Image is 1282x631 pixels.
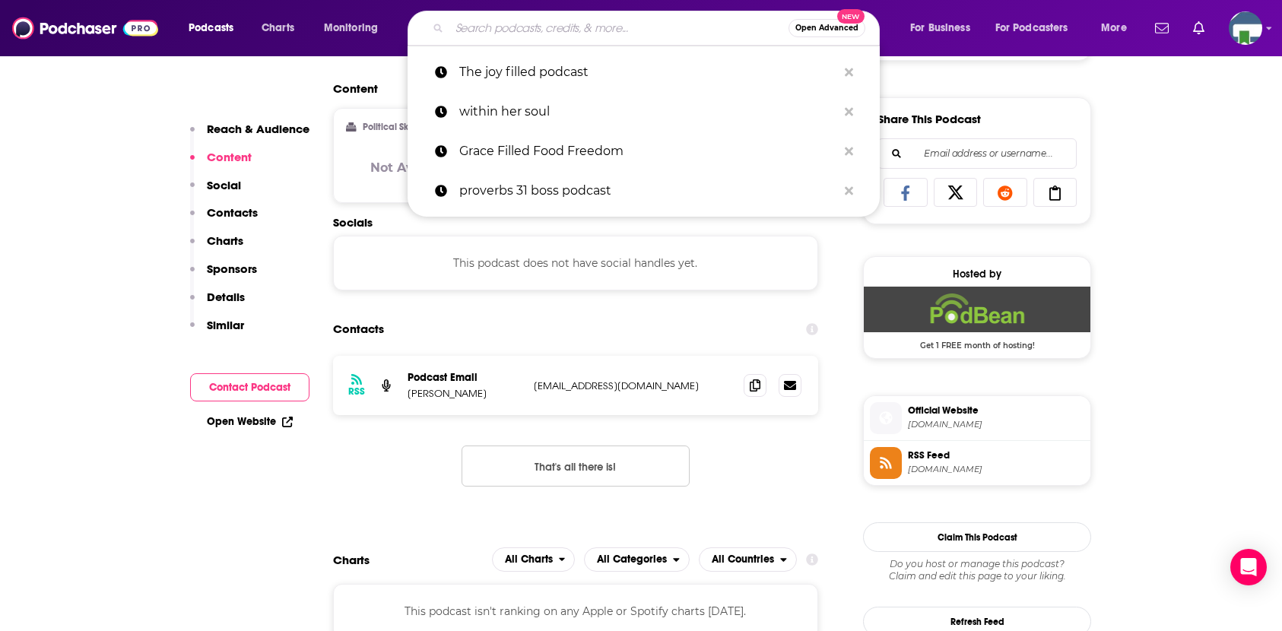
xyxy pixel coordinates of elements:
[408,52,880,92] a: The joy filled podcast
[699,547,797,572] button: open menu
[1229,11,1262,45] button: Show profile menu
[333,215,818,230] h2: Socials
[408,371,522,384] p: Podcast Email
[190,205,258,233] button: Contacts
[190,233,243,262] button: Charts
[1033,178,1077,207] a: Copy Link
[459,171,837,211] p: proverbs 31 boss podcast
[207,178,241,192] p: Social
[712,554,774,565] span: All Countries
[190,262,257,290] button: Sponsors
[584,547,690,572] h2: Categories
[190,318,244,346] button: Similar
[313,16,398,40] button: open menu
[252,16,303,40] a: Charts
[348,385,365,398] h3: RSS
[178,16,253,40] button: open menu
[910,17,970,39] span: For Business
[1230,549,1267,585] div: Open Intercom Messenger
[863,522,1091,552] button: Claim This Podcast
[1101,17,1127,39] span: More
[492,547,576,572] h2: Platforms
[408,92,880,132] a: within her soul
[190,122,309,150] button: Reach & Audience
[408,387,522,400] p: [PERSON_NAME]
[462,446,690,487] button: Nothing here.
[877,112,981,126] h3: Share This Podcast
[505,554,553,565] span: All Charts
[449,16,789,40] input: Search podcasts, credits, & more...
[459,52,837,92] p: The joy filled podcast
[1187,15,1211,41] a: Show notifications dropdown
[864,287,1090,349] a: Podbean Deal: Get 1 FREE month of hosting!
[363,122,420,132] h2: Political Skew
[459,92,837,132] p: within her soul
[864,332,1090,350] span: Get 1 FREE month of hosting!
[837,9,865,24] span: New
[189,17,233,39] span: Podcasts
[934,178,978,207] a: Share on X/Twitter
[333,81,806,96] h2: Content
[207,233,243,248] p: Charts
[262,17,294,39] span: Charts
[995,17,1068,39] span: For Podcasters
[864,287,1090,332] img: Podbean Deal: Get 1 FREE month of hosting!
[333,315,384,344] h2: Contacts
[408,171,880,211] a: proverbs 31 boss podcast
[908,419,1084,430] span: jennagriffithco.podbean.com
[324,17,378,39] span: Monitoring
[333,553,370,567] h2: Charts
[890,139,1064,168] input: Email address or username...
[863,558,1091,570] span: Do you host or manage this podcast?
[908,464,1084,475] span: feed.podbean.com
[1149,15,1175,41] a: Show notifications dropdown
[207,262,257,276] p: Sponsors
[1229,11,1262,45] span: Logged in as KCMedia
[370,160,456,175] h3: Not Available
[983,178,1027,207] a: Share on Reddit
[1090,16,1146,40] button: open menu
[884,178,928,207] a: Share on Facebook
[1229,11,1262,45] img: User Profile
[789,19,865,37] button: Open AdvancedNew
[795,24,858,32] span: Open Advanced
[584,547,690,572] button: open menu
[870,402,1084,434] a: Official Website[DOMAIN_NAME]
[207,205,258,220] p: Contacts
[699,547,797,572] h2: Countries
[207,122,309,136] p: Reach & Audience
[12,14,158,43] img: Podchaser - Follow, Share and Rate Podcasts
[985,16,1090,40] button: open menu
[190,290,245,318] button: Details
[207,150,252,164] p: Content
[207,318,244,332] p: Similar
[908,449,1084,462] span: RSS Feed
[908,404,1084,417] span: Official Website
[864,268,1090,281] div: Hosted by
[207,415,293,428] a: Open Website
[408,132,880,171] a: Grace Filled Food Freedom
[333,236,818,290] div: This podcast does not have social handles yet.
[422,11,894,46] div: Search podcasts, credits, & more...
[459,132,837,171] p: Grace Filled Food Freedom
[597,554,667,565] span: All Categories
[534,379,731,392] p: [EMAIL_ADDRESS][DOMAIN_NAME]
[863,558,1091,582] div: Claim and edit this page to your liking.
[207,290,245,304] p: Details
[190,178,241,206] button: Social
[190,373,309,401] button: Contact Podcast
[870,447,1084,479] a: RSS Feed[DOMAIN_NAME]
[877,138,1077,169] div: Search followers
[190,150,252,178] button: Content
[492,547,576,572] button: open menu
[900,16,989,40] button: open menu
